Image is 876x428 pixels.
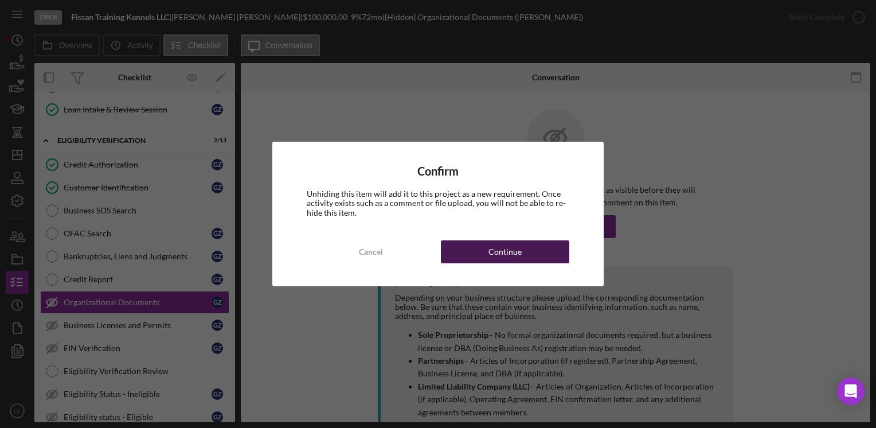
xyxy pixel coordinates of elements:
button: Cancel [307,240,435,263]
div: Cancel [359,240,383,263]
div: Continue [488,240,522,263]
button: Continue [441,240,569,263]
div: Unhiding this item will add it to this project as a new requirement. Once activity exists such as... [307,189,569,217]
div: Open Intercom Messenger [837,378,865,405]
h4: Confirm [307,165,569,178]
